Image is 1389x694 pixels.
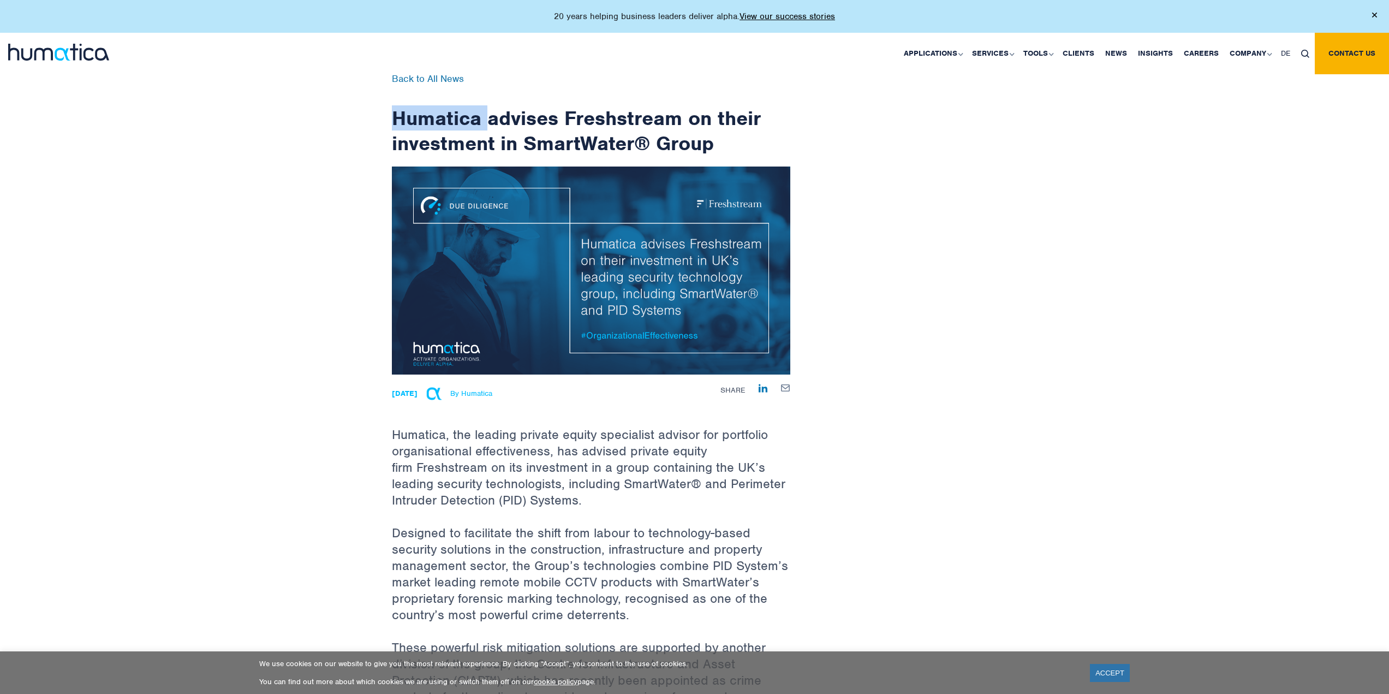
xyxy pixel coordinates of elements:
[781,383,790,392] a: Share by E-Mail
[781,384,790,392] img: mailby
[554,11,835,22] p: 20 years helping business leaders deliver alpha.
[1178,33,1224,74] a: Careers
[1018,33,1057,74] a: Tools
[423,383,445,405] img: Michael Hillington
[259,677,1076,686] p: You can find out more about which cookies we are using or switch them off on our page.
[392,73,464,85] a: Back to All News
[534,677,577,686] a: cookie policy
[967,33,1018,74] a: Services
[8,44,109,61] img: logo
[1281,49,1290,58] span: DE
[1100,33,1132,74] a: News
[1090,664,1130,682] a: ACCEPT
[392,167,790,375] img: ndetails
[450,389,492,398] span: By Humatica
[1224,33,1275,74] a: Company
[392,389,418,398] strong: [DATE]
[392,74,790,156] h1: Humatica advises Freshstream on their investment in SmartWater® Group
[1315,33,1389,74] a: Contact us
[1301,50,1309,58] img: search_icon
[759,384,767,393] img: Share on LinkedIn
[898,33,967,74] a: Applications
[1132,33,1178,74] a: Insights
[392,525,788,623] span: Designed to facilitate the shift from labour to technology-based security solutions in the constr...
[259,659,1076,668] p: We use cookies on our website to give you the most relevant experience. By clicking “Accept”, you...
[392,426,785,508] span: Humatica, the leading private equity specialist advisor for portfolio organisational effectivenes...
[1275,33,1296,74] a: DE
[759,383,767,392] a: Share on LinkedIn
[1057,33,1100,74] a: Clients
[740,11,835,22] a: View our success stories
[720,385,745,395] span: Share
